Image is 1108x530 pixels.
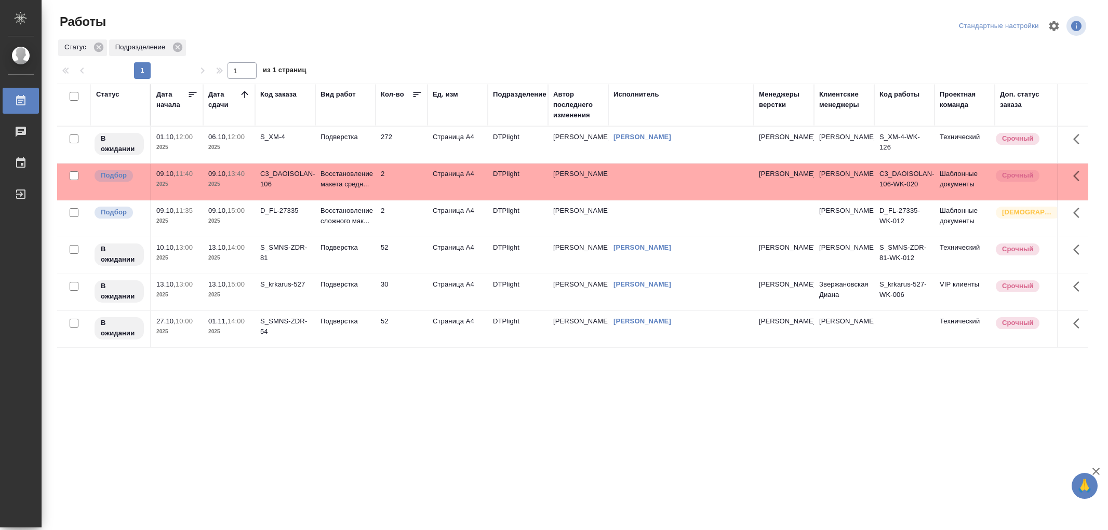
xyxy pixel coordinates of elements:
[228,317,245,325] p: 14:00
[156,317,176,325] p: 27.10,
[321,206,370,226] p: Восстановление сложного мак...
[94,169,145,183] div: Можно подбирать исполнителей
[759,242,809,253] p: [PERSON_NAME]
[321,89,356,100] div: Вид работ
[759,169,809,179] p: [PERSON_NAME]
[321,316,370,327] p: Подверстка
[1067,237,1092,262] button: Здесь прячутся важные кнопки
[156,327,198,337] p: 2025
[940,89,990,110] div: Проектная команда
[879,89,919,100] div: Код работы
[935,164,995,200] td: Шаблонные документы
[613,243,671,251] a: [PERSON_NAME]
[428,200,488,237] td: Страница А4
[874,164,935,200] td: C3_DAOISOLAN-106-WK-020
[759,279,809,290] p: [PERSON_NAME]
[935,311,995,347] td: Технический
[376,164,428,200] td: 2
[376,237,428,274] td: 52
[488,164,548,200] td: DTPlight
[553,89,603,120] div: Автор последнего изменения
[874,200,935,237] td: D_FL-27335-WK-012
[814,237,874,274] td: [PERSON_NAME]
[208,290,250,300] p: 2025
[613,89,659,100] div: Исполнитель
[488,127,548,163] td: DTPlight
[376,127,428,163] td: 272
[260,89,297,100] div: Код заказа
[101,281,138,302] p: В ожидании
[208,243,228,251] p: 13.10,
[156,216,198,226] p: 2025
[1072,473,1098,499] button: 🙏
[1002,318,1033,328] p: Срочный
[176,133,193,141] p: 12:00
[935,237,995,274] td: Технический
[228,243,245,251] p: 14:00
[260,316,310,337] div: S_SMNS-ZDR-54
[428,237,488,274] td: Страница А4
[58,39,107,56] div: Статус
[548,200,608,237] td: [PERSON_NAME]
[814,127,874,163] td: [PERSON_NAME]
[874,274,935,310] td: S_krkarus-527-WK-006
[260,169,310,189] div: C3_DAOISOLAN-106
[814,274,874,310] td: Звержановская Диана
[1002,133,1033,144] p: Срочный
[176,170,193,178] p: 11:40
[57,13,106,30] span: Работы
[1076,475,1093,497] span: 🙏
[814,164,874,200] td: [PERSON_NAME]
[156,280,176,288] p: 13.10,
[156,89,188,110] div: Дата начала
[208,89,239,110] div: Дата сдачи
[1067,200,1092,225] button: Здесь прячутся важные кнопки
[935,127,995,163] td: Технический
[208,253,250,263] p: 2025
[208,207,228,214] p: 09.10,
[381,89,404,100] div: Кол-во
[94,132,145,156] div: Исполнитель назначен, приступать к работе пока рано
[176,317,193,325] p: 10:00
[263,64,306,79] span: из 1 страниц
[1066,16,1088,36] span: Посмотреть информацию
[260,279,310,290] div: S_krkarus-527
[208,216,250,226] p: 2025
[208,317,228,325] p: 01.11,
[814,311,874,347] td: [PERSON_NAME]
[208,280,228,288] p: 13.10,
[228,207,245,214] p: 15:00
[101,244,138,265] p: В ожидании
[548,127,608,163] td: [PERSON_NAME]
[228,280,245,288] p: 15:00
[321,132,370,142] p: Подверстка
[759,316,809,327] p: [PERSON_NAME]
[94,206,145,220] div: Можно подбирать исполнителей
[819,89,869,110] div: Клиентские менеджеры
[208,179,250,189] p: 2025
[548,274,608,310] td: [PERSON_NAME]
[156,179,198,189] p: 2025
[1042,13,1066,38] span: Настроить таблицу
[228,170,245,178] p: 13:40
[156,243,176,251] p: 10.10,
[759,132,809,142] p: [PERSON_NAME]
[1002,244,1033,254] p: Срочный
[156,142,198,153] p: 2025
[376,200,428,237] td: 2
[428,164,488,200] td: Страница А4
[1067,164,1092,188] button: Здесь прячутся важные кнопки
[488,311,548,347] td: DTPlight
[208,170,228,178] p: 09.10,
[613,133,671,141] a: [PERSON_NAME]
[208,142,250,153] p: 2025
[101,133,138,154] p: В ожидании
[260,242,310,263] div: S_SMNS-ZDR-81
[935,200,995,237] td: Шаблонные документы
[874,237,935,274] td: S_SMNS-ZDR-81-WK-012
[1002,281,1033,291] p: Срочный
[101,318,138,338] p: В ожидании
[109,39,186,56] div: Подразделение
[548,164,608,200] td: [PERSON_NAME]
[493,89,546,100] div: Подразделение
